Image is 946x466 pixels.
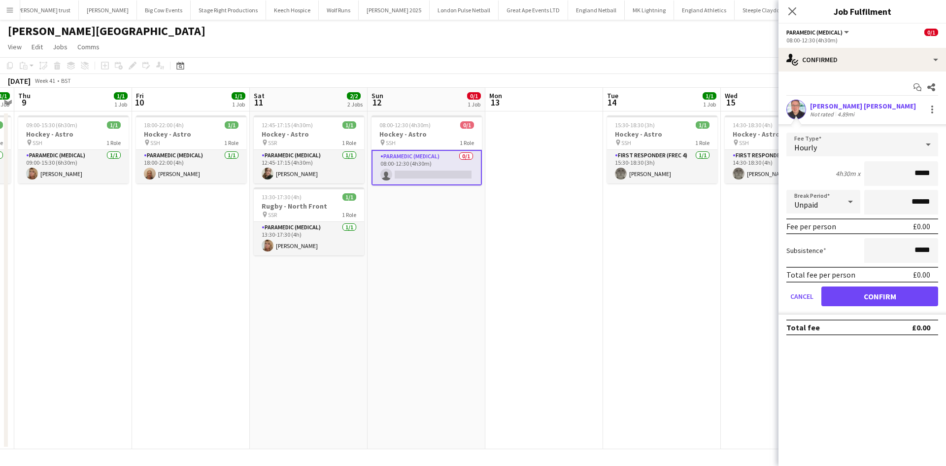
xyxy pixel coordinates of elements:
span: 14 [606,97,618,108]
div: BST [61,77,71,84]
a: Edit [28,40,47,53]
span: Thu [18,91,31,100]
span: Mon [489,91,502,100]
span: SSR [268,211,277,218]
span: 1 Role [342,139,356,146]
span: 0/1 [467,92,481,100]
span: SSR [268,139,277,146]
app-card-role: Paramedic (Medical)1/113:30-17:30 (4h)[PERSON_NAME] [254,222,364,255]
app-card-role: Paramedic (Medical)1/109:00-15:30 (6h30m)[PERSON_NAME] [18,150,129,183]
label: Subsistence [786,246,826,255]
h3: Hockey - Astro [254,130,364,139]
app-job-card: 12:45-17:15 (4h30m)1/1Hockey - Astro SSR1 RoleParamedic (Medical)1/112:45-17:15 (4h30m)[PERSON_NAME] [254,115,364,183]
div: Total fee per person [786,270,855,280]
span: 0/1 [460,121,474,129]
app-card-role: First Responder (FREC 4)1/114:30-18:30 (4h)[PERSON_NAME] [725,150,835,183]
div: £0.00 [912,323,930,332]
span: 09:00-15:30 (6h30m) [26,121,77,129]
span: 1/1 [114,92,128,100]
h3: Rugby - North Front [254,202,364,211]
app-card-role: Paramedic (Medical)1/112:45-17:15 (4h30m)[PERSON_NAME] [254,150,364,183]
span: 13:30-17:30 (4h) [262,193,302,201]
div: Not rated [810,110,836,118]
span: 1 Role [460,139,474,146]
button: London Pulse Netball [430,0,499,20]
span: Hourly [794,143,817,152]
button: Big Cow Events [137,0,191,20]
button: [PERSON_NAME] trust [8,0,79,20]
span: 1 Role [224,139,238,146]
div: 08:00-12:30 (4h30m) [786,36,938,44]
div: 1 Job [703,101,716,108]
div: 09:00-15:30 (6h30m)1/1Hockey - Astro SSH1 RoleParamedic (Medical)1/109:00-15:30 (6h30m)[PERSON_NAME] [18,115,129,183]
span: Fri [136,91,144,100]
span: SSH [33,139,42,146]
h3: Hockey - Astro [372,130,482,139]
span: 1/1 [342,121,356,129]
app-card-role: First Responder (FREC 4)1/115:30-18:30 (3h)[PERSON_NAME] [607,150,717,183]
span: 10 [135,97,144,108]
span: 18:00-22:00 (4h) [144,121,184,129]
span: 12 [370,97,383,108]
span: 12:45-17:15 (4h30m) [262,121,313,129]
button: [PERSON_NAME] [79,0,137,20]
span: 0/1 [924,29,938,36]
div: Total fee [786,323,820,332]
span: Week 41 [33,77,57,84]
button: MK Lightning [625,0,674,20]
span: Sat [254,91,265,100]
app-card-role: Paramedic (Medical)1/118:00-22:00 (4h)[PERSON_NAME] [136,150,246,183]
div: £0.00 [913,221,930,231]
span: 15:30-18:30 (3h) [615,121,655,129]
button: [PERSON_NAME] 2025 [359,0,430,20]
span: 1 Role [342,211,356,218]
app-job-card: 13:30-17:30 (4h)1/1Rugby - North Front SSR1 RoleParamedic (Medical)1/113:30-17:30 (4h)[PERSON_NAME] [254,187,364,255]
span: 13 [488,97,502,108]
button: Confirm [821,287,938,306]
span: 1/1 [232,92,245,100]
span: 08:00-12:30 (4h30m) [379,121,431,129]
app-job-card: 15:30-18:30 (3h)1/1Hockey - Astro SSH1 RoleFirst Responder (FREC 4)1/115:30-18:30 (3h)[PERSON_NAME] [607,115,717,183]
h3: Job Fulfilment [778,5,946,18]
button: Cancel [786,287,817,306]
span: 1/1 [696,121,709,129]
span: Jobs [53,42,68,51]
app-card-role: Paramedic (Medical)0/108:00-12:30 (4h30m) [372,150,482,185]
span: 1 Role [695,139,709,146]
div: [DATE] [8,76,31,86]
a: Jobs [49,40,71,53]
span: SSH [739,139,749,146]
span: 1/1 [107,121,121,129]
span: 1/1 [225,121,238,129]
app-job-card: 14:30-18:30 (4h)1/1Hockey - Astro SSH1 RoleFirst Responder (FREC 4)1/114:30-18:30 (4h)[PERSON_NAME] [725,115,835,183]
span: Wed [725,91,738,100]
span: 14:30-18:30 (4h) [733,121,773,129]
button: Steeple Claydon Parish Council [735,0,828,20]
div: 2 Jobs [347,101,363,108]
div: £0.00 [913,270,930,280]
div: Confirmed [778,48,946,72]
span: SSH [386,139,396,146]
h3: Hockey - Astro [607,130,717,139]
span: Tue [607,91,618,100]
button: Keech Hospice [266,0,319,20]
button: England Netball [568,0,625,20]
button: Wolf Runs [319,0,359,20]
div: 1 Job [232,101,245,108]
a: View [4,40,26,53]
span: Sun [372,91,383,100]
span: 2/2 [347,92,361,100]
span: SSH [150,139,160,146]
button: England Athletics [674,0,735,20]
div: 08:00-12:30 (4h30m)0/1Hockey - Astro SSH1 RoleParamedic (Medical)0/108:00-12:30 (4h30m) [372,115,482,185]
span: 1 Role [106,139,121,146]
app-job-card: 18:00-22:00 (4h)1/1Hockey - Astro SSH1 RoleParamedic (Medical)1/118:00-22:00 (4h)[PERSON_NAME] [136,115,246,183]
h3: Hockey - Astro [725,130,835,139]
h3: Hockey - Astro [18,130,129,139]
span: 1/1 [342,193,356,201]
span: 15 [723,97,738,108]
button: Paramedic (Medical) [786,29,850,36]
